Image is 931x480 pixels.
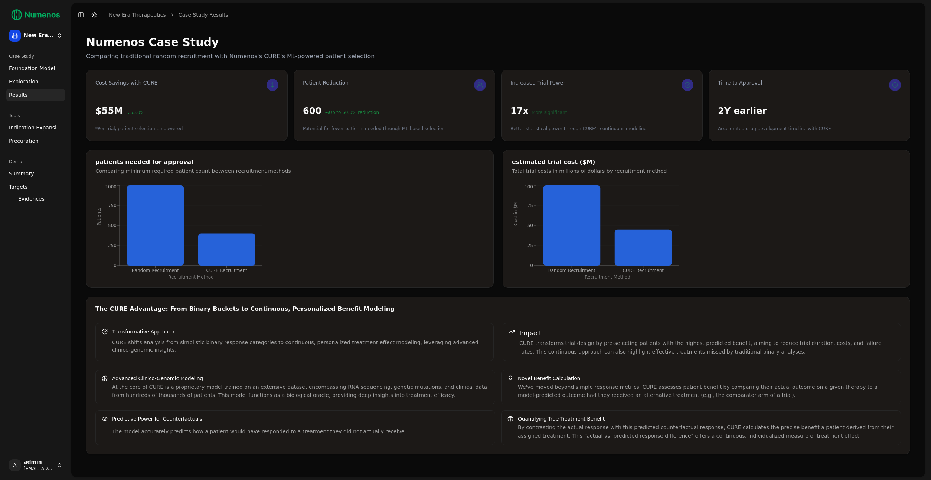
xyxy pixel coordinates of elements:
[6,27,65,45] button: New Era Therapeutics
[132,268,179,273] tspan: Random Recruitment
[206,268,247,273] tspan: CURE Recruitment
[9,459,21,471] span: A
[527,203,533,208] tspan: 75
[6,76,65,88] a: Exploration
[512,159,901,165] div: estimated trial cost ($M)
[24,32,53,39] span: New Era Therapeutics
[519,328,895,338] div: Impact
[112,375,489,382] div: Advanced Clinico-Genomic Modeling
[525,184,533,190] tspan: 100
[9,170,34,177] span: Summary
[303,105,321,117] p: 600
[519,339,895,356] p: CURE transforms trial design by pre-selecting patients with the highest predicted benefit, aiming...
[179,11,228,19] a: Case Study Results
[548,268,596,273] tspan: Random Recruitment
[126,109,144,115] p: 55.0 %
[9,91,28,99] span: Results
[95,79,278,91] div: Cost Savings with CURE
[6,50,65,62] div: Case Study
[585,274,630,280] tspan: Recruitment Method
[95,167,484,175] div: Comparing minimum required patient count between recruitment methods
[9,124,62,131] span: Indication Expansion
[718,79,901,91] div: Time to Approval
[109,11,166,19] a: New Era Therapeutics
[518,375,895,382] div: Novel Benefit Calculation
[95,159,484,165] div: patients needed for approval
[303,126,445,132] p: Potential for fewer patients needed through ML-based selection
[112,328,487,335] div: Transformative Approach
[86,36,910,49] h1: Numenos Case Study
[86,52,910,61] p: Comparing traditional random recruitment with Numenos's CURE's ML-powered patient selection
[6,181,65,193] a: Targets
[6,6,65,24] img: Numenos
[6,89,65,101] a: Results
[513,202,518,226] tspan: Cost in $M
[9,137,39,145] span: Precuration
[6,122,65,134] a: Indication Expansion
[718,126,831,132] p: Accelerated drug development timeline with CURE
[168,274,214,280] tspan: Recruitment Method
[527,243,533,248] tspan: 25
[324,109,379,115] p: Up to 60.0 % reduction
[9,183,28,191] span: Targets
[18,195,45,203] span: Evidences
[15,194,56,204] a: Evidences
[112,383,489,400] p: At the core of CURE is a proprietary model trained on an extensive dataset encompassing RNA seque...
[6,168,65,180] a: Summary
[95,306,901,312] div: The CURE Advantage: From Binary Buckets to Continuous, Personalized Benefit Modeling
[108,203,117,208] tspan: 750
[9,78,39,85] span: Exploration
[112,415,489,423] div: Predictive Power for Counterfactuals
[530,263,533,268] tspan: 0
[510,79,693,91] div: Increased Trial Power
[95,105,123,117] p: $ 55 M
[527,223,533,228] tspan: 50
[114,263,117,268] tspan: 0
[303,79,486,91] div: Patient Reduction
[518,423,895,440] p: By contrasting the actual response with this predicted counterfactual response, CURE calculates t...
[112,339,487,354] div: CURE shifts analysis from simplistic binary response categories to continuous, personalized treat...
[108,223,117,228] tspan: 500
[510,105,529,117] p: 17 x
[6,110,65,122] div: Tools
[6,456,65,474] button: Aadmin[EMAIL_ADDRESS]
[6,135,65,147] a: Precuration
[112,427,406,436] p: The model accurately predicts how a patient would have responded to a treatment they did not actu...
[512,167,901,175] div: Total trial costs in millions of dollars by recruitment method
[9,65,55,72] span: Foundation Model
[6,62,65,74] a: Foundation Model
[718,105,767,117] p: 2Y earlier
[623,268,664,273] tspan: CURE Recruitment
[105,184,117,190] tspan: 1000
[109,11,228,19] nav: breadcrumb
[95,126,183,132] p: *Per trial, patient selection empowered
[532,109,567,115] p: More significant
[108,243,117,248] tspan: 250
[97,208,102,226] tspan: Patients
[24,459,53,466] span: admin
[6,156,65,168] div: Demo
[510,126,647,132] p: Better statistical power through CURE's continuous modeling
[24,466,53,471] span: [EMAIL_ADDRESS]
[518,415,895,423] div: Quantifying True Treatment Benefit
[518,383,895,400] p: We've moved beyond simple response metrics. CURE assesses patient benefit by comparing their actu...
